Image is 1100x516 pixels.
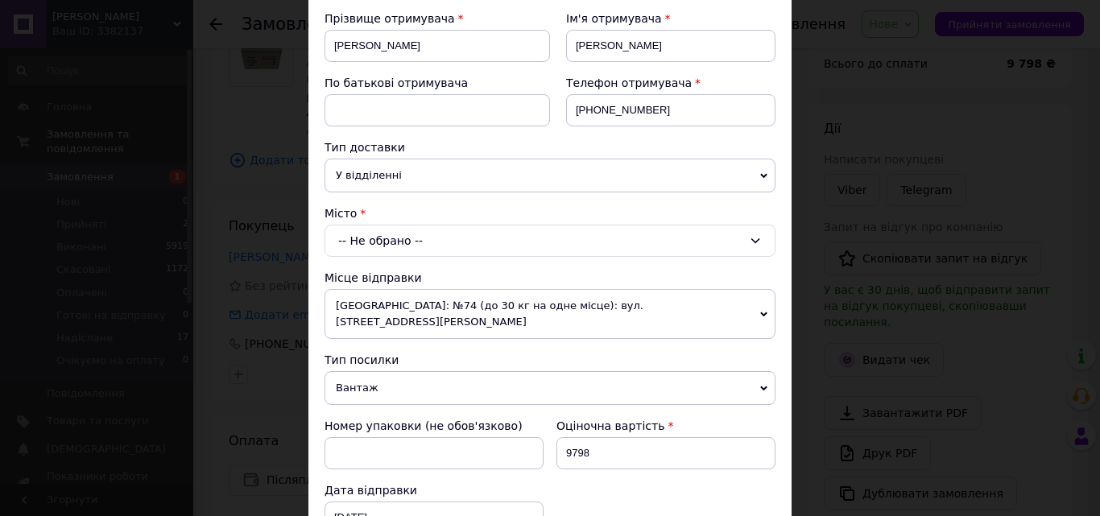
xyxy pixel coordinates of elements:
span: Вантаж [325,371,775,405]
div: Номер упаковки (не обов'язково) [325,418,544,434]
span: Прізвище отримувача [325,12,455,25]
div: Місто [325,205,775,221]
div: Оціночна вартість [556,418,775,434]
span: Тип посилки [325,353,399,366]
span: Ім'я отримувача [566,12,662,25]
input: +380 [566,94,775,126]
div: -- Не обрано -- [325,225,775,257]
span: У відділенні [325,159,775,192]
span: Місце відправки [325,271,422,284]
div: Дата відправки [325,482,544,498]
span: Тип доставки [325,141,405,154]
span: [GEOGRAPHIC_DATA]: №74 (до 30 кг на одне місце): вул. [STREET_ADDRESS][PERSON_NAME] [325,289,775,339]
span: Телефон отримувача [566,76,692,89]
span: По батькові отримувача [325,76,468,89]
